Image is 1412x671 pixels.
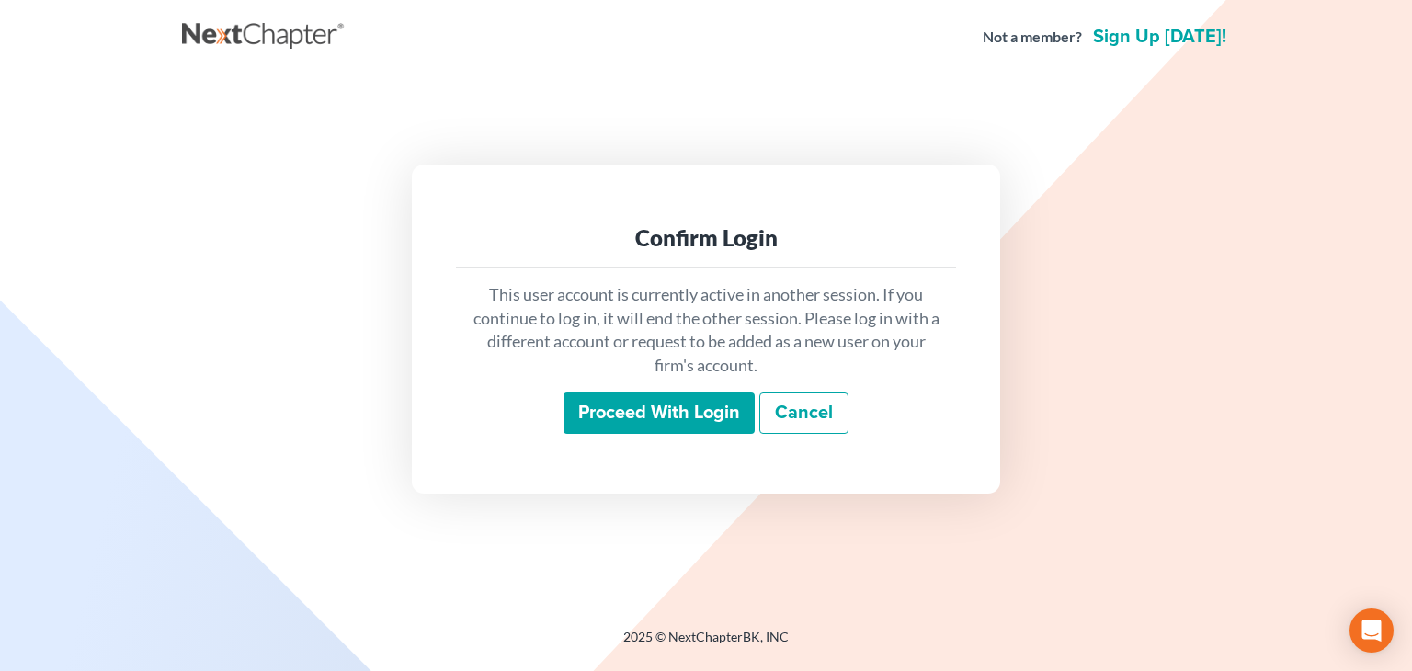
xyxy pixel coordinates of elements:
a: Sign up [DATE]! [1089,28,1230,46]
div: Confirm Login [471,223,941,253]
a: Cancel [759,392,848,435]
div: Open Intercom Messenger [1349,608,1394,653]
p: This user account is currently active in another session. If you continue to log in, it will end ... [471,283,941,378]
div: 2025 © NextChapterBK, INC [182,628,1230,661]
input: Proceed with login [564,392,755,435]
strong: Not a member? [983,27,1082,48]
